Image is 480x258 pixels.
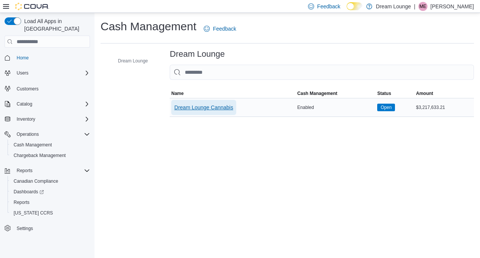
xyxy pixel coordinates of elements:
[11,198,90,207] span: Reports
[296,103,376,112] div: Enabled
[201,21,239,36] a: Feedback
[14,115,38,124] button: Inventory
[381,104,392,111] span: Open
[170,65,474,80] input: This is a search bar. As you type, the results lower in the page will automatically filter.
[2,165,93,176] button: Reports
[11,140,90,149] span: Cash Management
[11,208,90,218] span: Washington CCRS
[317,3,340,10] span: Feedback
[347,2,362,10] input: Dark Mode
[14,130,90,139] span: Operations
[11,187,90,196] span: Dashboards
[296,89,376,98] button: Cash Management
[415,89,474,98] button: Amount
[2,52,93,63] button: Home
[2,129,93,140] button: Operations
[15,3,49,10] img: Cova
[11,177,61,186] a: Canadian Compliance
[420,2,426,11] span: ME
[17,116,35,122] span: Inventory
[2,114,93,124] button: Inventory
[2,99,93,109] button: Catalog
[8,208,93,218] button: [US_STATE] CCRS
[14,166,36,175] button: Reports
[174,104,233,111] span: Dream Lounge Cannabis
[11,151,69,160] a: Chargeback Management
[14,68,90,78] span: Users
[14,115,90,124] span: Inventory
[213,25,236,33] span: Feedback
[21,17,90,33] span: Load All Apps in [GEOGRAPHIC_DATA]
[376,2,411,11] p: Dream Lounge
[17,55,29,61] span: Home
[8,140,93,150] button: Cash Management
[14,224,90,233] span: Settings
[11,198,33,207] a: Reports
[17,101,32,107] span: Catalog
[2,223,93,234] button: Settings
[377,90,391,96] span: Status
[430,2,474,11] p: [PERSON_NAME]
[170,50,225,59] h3: Dream Lounge
[415,103,474,112] div: $3,217,633.21
[14,84,42,93] a: Customers
[8,197,93,208] button: Reports
[414,2,415,11] p: |
[118,58,148,64] span: Dream Lounge
[170,89,296,98] button: Name
[5,49,90,253] nav: Complex example
[14,53,32,62] a: Home
[8,176,93,187] button: Canadian Compliance
[377,104,395,111] span: Open
[14,53,90,62] span: Home
[107,56,151,65] button: Dream Lounge
[14,130,42,139] button: Operations
[11,208,56,218] a: [US_STATE] CCRS
[418,2,427,11] div: Murray Elliott
[11,140,55,149] a: Cash Management
[8,187,93,197] a: Dashboards
[11,187,47,196] a: Dashboards
[14,152,66,159] span: Chargeback Management
[17,168,33,174] span: Reports
[416,90,433,96] span: Amount
[171,90,184,96] span: Name
[14,189,44,195] span: Dashboards
[11,151,90,160] span: Chargeback Management
[2,83,93,94] button: Customers
[14,84,90,93] span: Customers
[11,177,90,186] span: Canadian Compliance
[171,100,236,115] button: Dream Lounge Cannabis
[14,99,90,109] span: Catalog
[14,99,35,109] button: Catalog
[17,70,28,76] span: Users
[14,178,58,184] span: Canadian Compliance
[17,86,39,92] span: Customers
[14,166,90,175] span: Reports
[101,19,196,34] h1: Cash Management
[297,90,338,96] span: Cash Management
[14,142,52,148] span: Cash Management
[376,89,415,98] button: Status
[14,224,36,233] a: Settings
[14,68,31,78] button: Users
[2,68,93,78] button: Users
[17,131,39,137] span: Operations
[14,199,29,205] span: Reports
[8,150,93,161] button: Chargeback Management
[17,225,33,232] span: Settings
[14,210,53,216] span: [US_STATE] CCRS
